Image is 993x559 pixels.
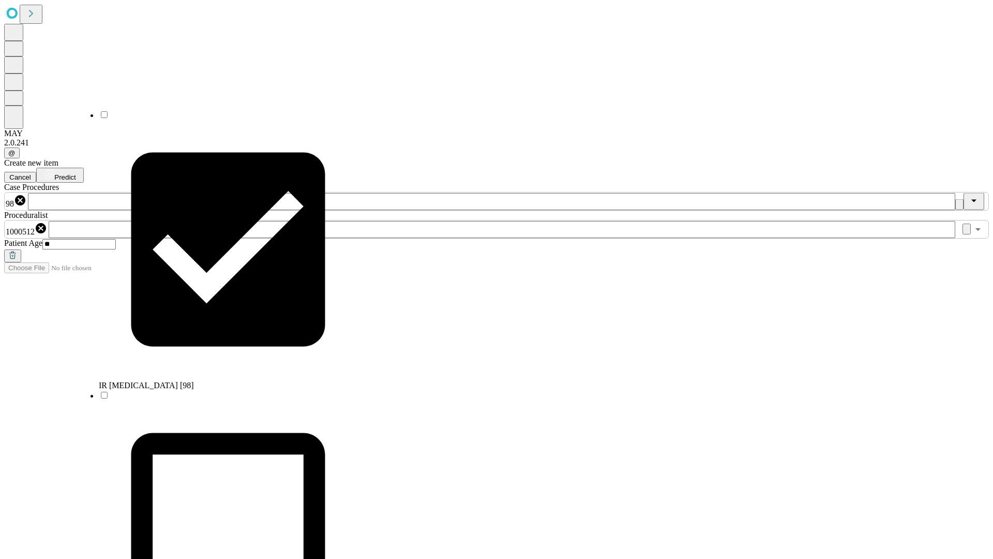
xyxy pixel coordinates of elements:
span: 98 [6,199,14,208]
span: Predict [54,173,76,181]
div: MAY [4,129,989,138]
button: Open [971,222,985,237]
span: 1000512 [6,227,35,236]
button: Predict [36,168,84,183]
span: IR [MEDICAL_DATA] [98] [99,381,194,390]
span: Proceduralist [4,211,48,219]
div: 2.0.241 [4,138,989,148]
button: Cancel [4,172,36,183]
span: Scheduled Procedure [4,183,59,192]
button: Close [964,193,984,210]
span: @ [8,149,16,157]
span: Cancel [9,173,31,181]
button: Clear [955,199,964,210]
span: Patient Age [4,239,42,247]
button: Clear [962,224,971,234]
div: 98 [6,194,26,209]
div: 1000512 [6,222,47,237]
button: @ [4,148,20,158]
span: Create new item [4,158,58,167]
